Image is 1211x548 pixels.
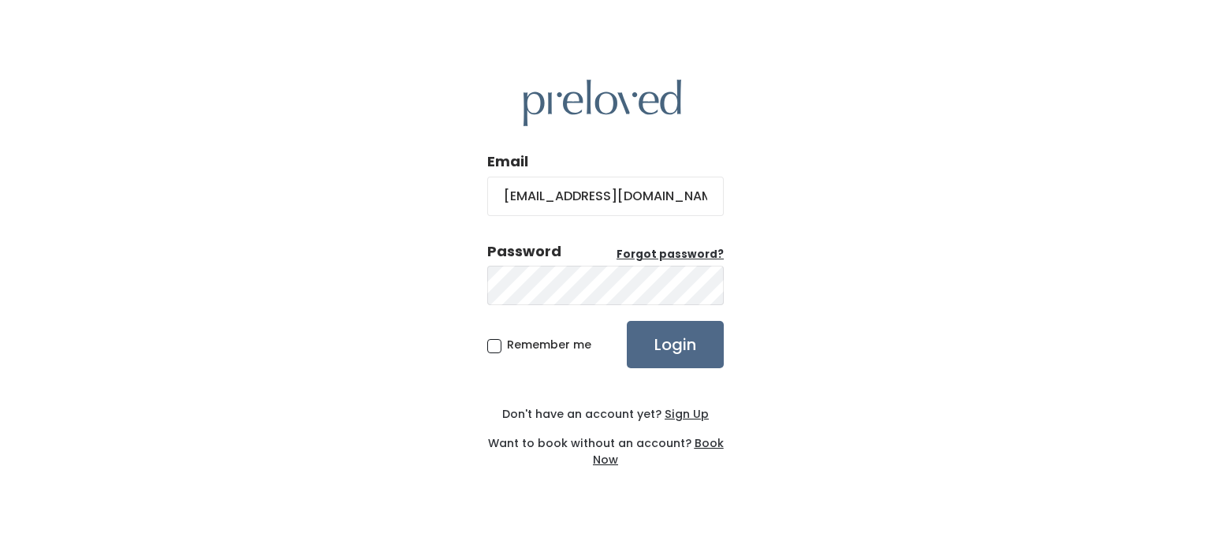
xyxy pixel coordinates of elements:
u: Forgot password? [617,247,724,262]
a: Book Now [593,435,724,468]
span: Remember me [507,337,591,352]
label: Email [487,151,528,172]
div: Password [487,241,561,262]
a: Sign Up [661,406,709,422]
div: Want to book without an account? [487,423,724,468]
u: Sign Up [665,406,709,422]
input: Login [627,321,724,368]
a: Forgot password? [617,247,724,263]
div: Don't have an account yet? [487,406,724,423]
img: preloved logo [524,80,681,126]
